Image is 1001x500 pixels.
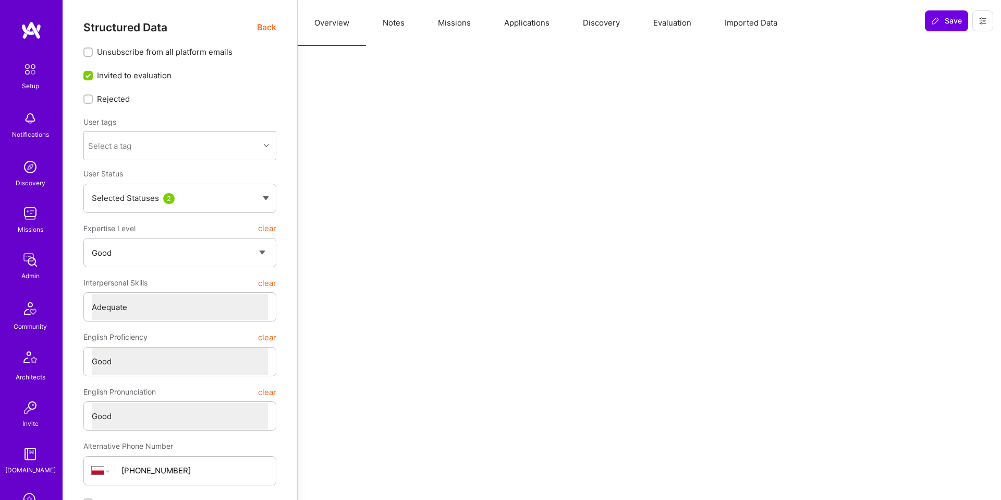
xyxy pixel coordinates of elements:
[14,321,47,332] div: Community
[163,193,175,204] div: 2
[258,273,276,292] button: clear
[258,383,276,401] button: clear
[92,193,159,203] span: Selected Statuses
[18,224,43,235] div: Missions
[263,196,269,200] img: caret
[20,444,41,465] img: guide book
[20,157,41,177] img: discovery
[19,58,41,80] img: setup
[121,457,268,484] input: +1 (000) 000-0000
[22,80,39,91] div: Setup
[20,108,41,129] img: bell
[83,21,167,34] span: Structured Data
[20,249,41,270] img: admin teamwork
[83,219,136,238] span: Expertise Level
[258,328,276,347] button: clear
[88,140,131,151] div: Select a tag
[83,117,116,127] label: User tags
[931,16,962,26] span: Save
[22,418,39,429] div: Invite
[97,93,130,104] span: Rejected
[20,397,41,418] img: Invite
[12,129,49,140] div: Notifications
[16,372,45,383] div: Architects
[18,296,43,321] img: Community
[16,177,45,188] div: Discovery
[21,270,40,281] div: Admin
[18,347,43,372] img: Architects
[257,21,276,34] span: Back
[83,169,123,178] span: User Status
[264,143,269,148] i: icon Chevron
[83,328,148,347] span: English Proficiency
[83,273,148,292] span: Interpersonal Skills
[83,442,173,450] span: Alternative Phone Number
[97,46,233,57] span: Unsubscribe from all platform emails
[83,383,156,401] span: English Pronunciation
[21,21,42,40] img: logo
[5,465,56,475] div: [DOMAIN_NAME]
[20,203,41,224] img: teamwork
[925,10,968,31] button: Save
[97,70,172,81] span: Invited to evaluation
[258,219,276,238] button: clear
